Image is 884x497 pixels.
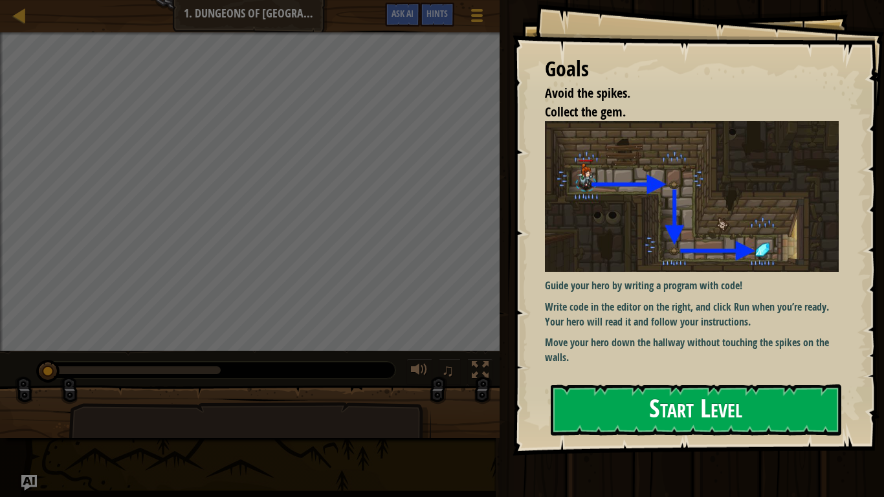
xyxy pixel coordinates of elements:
[545,335,839,365] p: Move your hero down the hallway without touching the spikes on the walls.
[467,359,493,385] button: Toggle fullscreen
[441,360,454,380] span: ♫
[461,3,493,33] button: Show game menu
[529,84,835,103] li: Avoid the spikes.
[385,3,420,27] button: Ask AI
[545,103,626,120] span: Collect the gem.
[545,84,630,102] span: Avoid the spikes.
[21,475,37,491] button: Ask AI
[529,103,835,122] li: Collect the gem.
[545,278,839,293] p: Guide your hero by writing a program with code!
[439,359,461,385] button: ♫
[545,121,839,272] img: Dungeons of kithgard
[426,7,448,19] span: Hints
[551,384,841,436] button: Start Level
[545,54,839,84] div: Goals
[406,359,432,385] button: Adjust volume
[392,7,414,19] span: Ask AI
[545,300,839,329] p: Write code in the editor on the right, and click Run when you’re ready. Your hero will read it an...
